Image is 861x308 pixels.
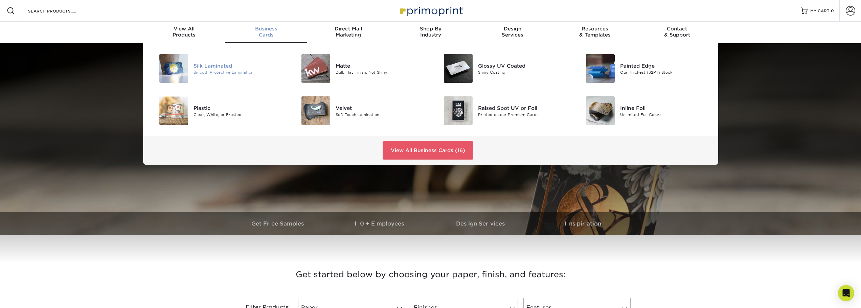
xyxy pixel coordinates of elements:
[301,96,330,125] img: Velvet Business Cards
[151,51,284,86] a: Silk Laminated Business Cards Silk Laminated Smooth Protective Lamination
[586,54,615,83] img: Painted Edge Business Cards
[397,3,465,18] img: Primoprint
[307,26,389,32] span: Direct Mail
[225,26,307,38] div: Cards
[478,104,568,112] div: Raised Spot UV or Foil
[307,22,389,43] a: Direct MailMarketing
[159,96,188,125] img: Plastic Business Cards
[620,69,710,75] div: Our Thickest (32PT) Stock
[620,112,710,117] div: Unlimited Foil Colors
[336,62,425,69] div: Matte
[436,51,568,86] a: Glossy UV Coated Business Cards Glossy UV Coated Shiny Coating
[478,112,568,117] div: Printed on our Premium Cards
[194,69,283,75] div: Smooth Protective Lamination
[225,22,307,43] a: BusinessCards
[636,26,718,38] div: & Support
[293,51,426,86] a: Matte Business Cards Matte Dull, Flat Finish, Not Shiny
[389,26,472,38] div: Industry
[194,112,283,117] div: Clear, White, or Frosted
[336,112,425,117] div: Soft Touch Lamination
[389,26,472,32] span: Shop By
[472,26,554,38] div: Services
[831,8,834,13] span: 0
[620,62,710,69] div: Painted Edge
[554,26,636,32] span: Resources
[586,96,615,125] img: Inline Foil Business Cards
[143,26,225,32] span: View All
[838,285,854,301] div: Open Intercom Messenger
[472,26,554,32] span: Design
[194,104,283,112] div: Plastic
[143,22,225,43] a: View AllProducts
[225,26,307,32] span: Business
[620,104,710,112] div: Inline Foil
[293,94,426,128] a: Velvet Business Cards Velvet Soft Touch Lamination
[478,62,568,69] div: Glossy UV Coated
[307,26,389,38] div: Marketing
[159,54,188,83] img: Silk Laminated Business Cards
[810,8,830,14] span: MY CART
[336,69,425,75] div: Dull, Flat Finish, Not Shiny
[444,54,473,83] img: Glossy UV Coated Business Cards
[151,94,284,128] a: Plastic Business Cards Plastic Clear, White, or Frosted
[554,22,636,43] a: Resources& Templates
[444,96,473,125] img: Raised Spot UV or Foil Business Cards
[578,51,710,86] a: Painted Edge Business Cards Painted Edge Our Thickest (32PT) Stock
[143,26,225,38] div: Products
[578,94,710,128] a: Inline Foil Business Cards Inline Foil Unlimited Foil Colors
[436,94,568,128] a: Raised Spot UV or Foil Business Cards Raised Spot UV or Foil Printed on our Premium Cards
[472,22,554,43] a: DesignServices
[389,22,472,43] a: Shop ByIndustry
[233,259,629,290] h3: Get started below by choosing your paper, finish, and features:
[194,62,283,69] div: Silk Laminated
[478,69,568,75] div: Shiny Coating
[383,141,473,160] a: View All Business Cards (16)
[27,7,93,15] input: SEARCH PRODUCTS.....
[336,104,425,112] div: Velvet
[636,26,718,32] span: Contact
[301,54,330,83] img: Matte Business Cards
[636,22,718,43] a: Contact& Support
[554,26,636,38] div: & Templates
